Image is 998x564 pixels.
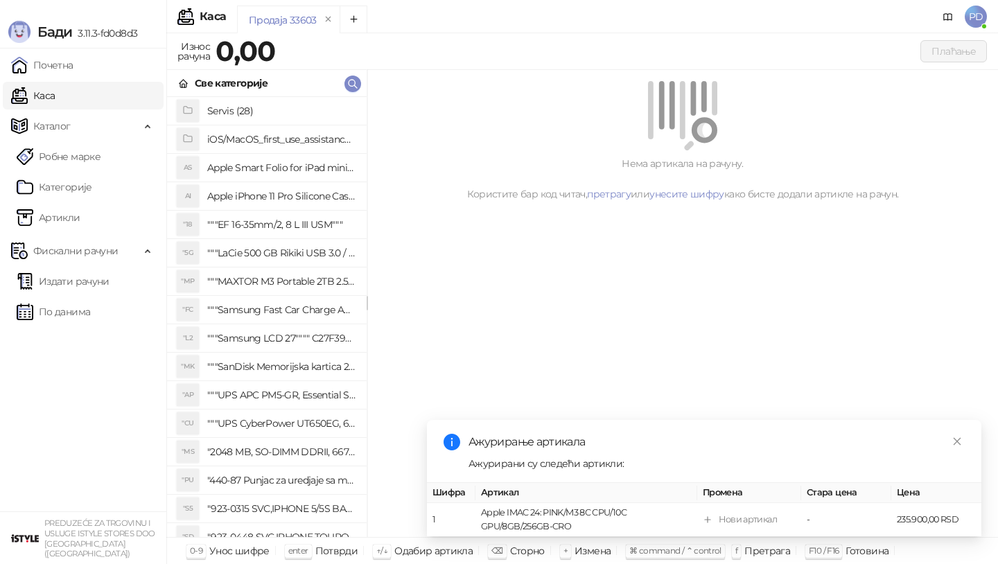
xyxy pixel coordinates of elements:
td: 235.900,00 RSD [891,503,981,537]
div: "AP [177,384,199,406]
div: "18 [177,213,199,236]
div: "5G [177,242,199,264]
span: + [563,545,568,556]
span: Бади [37,24,72,40]
a: Робне марке [17,143,100,170]
a: По данима [17,298,90,326]
h4: iOS/MacOS_first_use_assistance (4) [207,128,356,150]
span: f [735,545,737,556]
span: ⌘ command / ⌃ control [629,545,721,556]
h4: """LaCie 500 GB Rikiki USB 3.0 / Ultra Compact & Resistant aluminum / USB 3.0 / 2.5""""""" [207,242,356,264]
div: "FC [177,299,199,321]
strong: 0,00 [216,34,275,68]
h4: """UPS CyberPower UT650EG, 650VA/360W , line-int., s_uko, desktop""" [207,412,356,434]
div: Продаја 33603 [249,12,317,28]
span: 0-9 [190,545,202,556]
span: F10 / F16 [809,545,839,556]
div: Ажурирање артикала [469,434,965,450]
span: close [952,437,962,446]
td: 1 [427,503,475,537]
span: enter [288,545,308,556]
h4: "440-87 Punjac za uredjaje sa micro USB portom 4/1, Stand." [207,469,356,491]
img: 64x64-companyLogo-77b92cf4-9946-4f36-9751-bf7bb5fd2c7d.png [11,525,39,552]
div: Претрага [744,542,790,560]
span: PD [965,6,987,28]
div: grid [167,97,367,537]
h4: """SanDisk Memorijska kartica 256GB microSDXC sa SD adapterom SDSQXA1-256G-GN6MA - Extreme PLUS, ... [207,355,356,378]
a: Каса [11,82,55,109]
div: "MP [177,270,199,292]
div: Измена [575,542,611,560]
h4: "923-0315 SVC,IPHONE 5/5S BATTERY REMOVAL TRAY Držač za iPhone sa kojim se otvara display [207,497,356,520]
div: "CU [177,412,199,434]
a: Close [949,434,965,449]
h4: Apple Smart Folio for iPad mini (A17 Pro) - Sage [207,157,356,179]
h4: """MAXTOR M3 Portable 2TB 2.5"""" crni eksterni hard disk HX-M201TCB/GM""" [207,270,356,292]
div: Нема артикала на рачуну. Користите бар код читач, или како бисте додали артикле на рачун. [384,156,981,202]
span: Фискални рачуни [33,237,118,265]
div: Потврди [315,542,358,560]
div: AS [177,157,199,179]
span: 3.11.3-fd0d8d3 [72,27,137,39]
th: Стара цена [801,483,891,503]
h4: """UPS APC PM5-GR, Essential Surge Arrest,5 utic_nica""" [207,384,356,406]
h4: Apple iPhone 11 Pro Silicone Case - Black [207,185,356,207]
button: Add tab [340,6,367,33]
span: ↑/↓ [376,545,387,556]
div: "PU [177,469,199,491]
span: info-circle [444,434,460,450]
a: ArtikliАртикли [17,204,80,231]
h4: """Samsung Fast Car Charge Adapter, brzi auto punja_, boja crna""" [207,299,356,321]
img: Logo [8,21,30,43]
span: Каталог [33,112,71,140]
td: Apple IMAC 24: PINK/M3 8C CPU/10C GPU/8GB/256GB-CRO [475,503,697,537]
div: Ажурирани су следећи артикли: [469,456,965,471]
div: "MK [177,355,199,378]
div: AI [177,185,199,207]
div: "L2 [177,327,199,349]
h4: """EF 16-35mm/2, 8 L III USM""" [207,213,356,236]
a: Издати рачуни [17,267,110,295]
div: Нови артикал [719,513,777,527]
h4: "923-0448 SVC,IPHONE,TOURQUE DRIVER KIT .65KGF- CM Šrafciger " [207,526,356,548]
button: Плаћање [920,40,987,62]
div: "SD [177,526,199,548]
div: Све категорије [195,76,268,91]
div: Износ рачуна [175,37,213,65]
div: Готовина [846,542,888,560]
button: remove [319,14,338,26]
div: Одабир артикла [394,542,473,560]
div: Унос шифре [209,542,270,560]
td: - [801,503,891,537]
h4: """Samsung LCD 27"""" C27F390FHUXEN""" [207,327,356,349]
div: "S5 [177,497,199,520]
a: унесите шифру [649,188,724,200]
h4: "2048 MB, SO-DIMM DDRII, 667 MHz, Napajanje 1,8 0,1 V, Latencija CL5" [207,441,356,463]
h4: Servis (28) [207,100,356,122]
div: Каса [200,11,226,22]
div: Сторно [510,542,545,560]
th: Шифра [427,483,475,503]
a: претрагу [587,188,631,200]
span: ⌫ [491,545,502,556]
a: Категорије [17,173,92,201]
a: Документација [937,6,959,28]
div: "MS [177,441,199,463]
th: Цена [891,483,981,503]
small: PREDUZEĆE ZA TRGOVINU I USLUGE ISTYLE STORES DOO [GEOGRAPHIC_DATA] ([GEOGRAPHIC_DATA]) [44,518,155,558]
a: Почетна [11,51,73,79]
th: Артикал [475,483,697,503]
th: Промена [697,483,801,503]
